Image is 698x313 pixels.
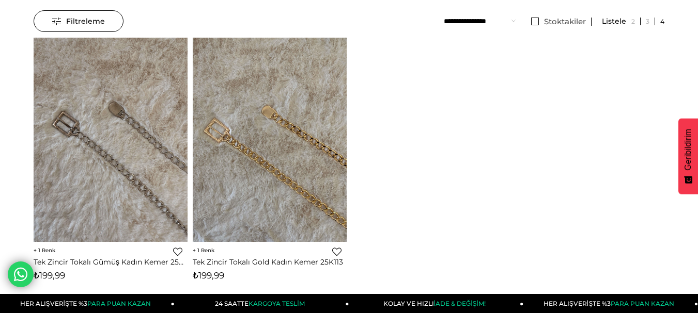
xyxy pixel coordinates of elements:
[434,300,486,307] span: İADE & DEĞİŞİM!
[34,247,55,254] span: 1
[87,300,151,307] span: PARA PUAN KAZAN
[52,11,105,31] span: Filtreleme
[175,294,349,313] a: 24 SAATTEKARGOYA TESLİM
[34,270,65,281] span: ₺199,99
[332,247,342,256] a: Favorilere Ekle
[193,38,347,242] img: tek zincir tokalı kemer 25K113
[193,270,224,281] span: ₺199,99
[193,247,214,254] span: 1
[544,17,586,26] span: Stoktakiler
[34,257,188,267] a: Tek Zincir Tokalı Gümüş Kadın Kemer 25K113
[349,294,524,313] a: KOLAY VE HIZLIİADE & DEĞİŞİM!
[34,38,188,242] img: tek zincir tokalı kemer 25K113
[249,300,304,307] span: KARGOYA TESLİM
[523,294,698,313] a: HER ALIŞVERİŞTE %3PARA PUAN KAZAN
[193,257,347,267] a: Tek Zincir Tokalı Gold Kadın Kemer 25K113
[526,18,592,26] a: Stoktakiler
[173,247,182,256] a: Favorilere Ekle
[611,300,674,307] span: PARA PUAN KAZAN
[684,129,693,171] span: Geribildirim
[678,119,698,194] button: Geribildirim - Show survey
